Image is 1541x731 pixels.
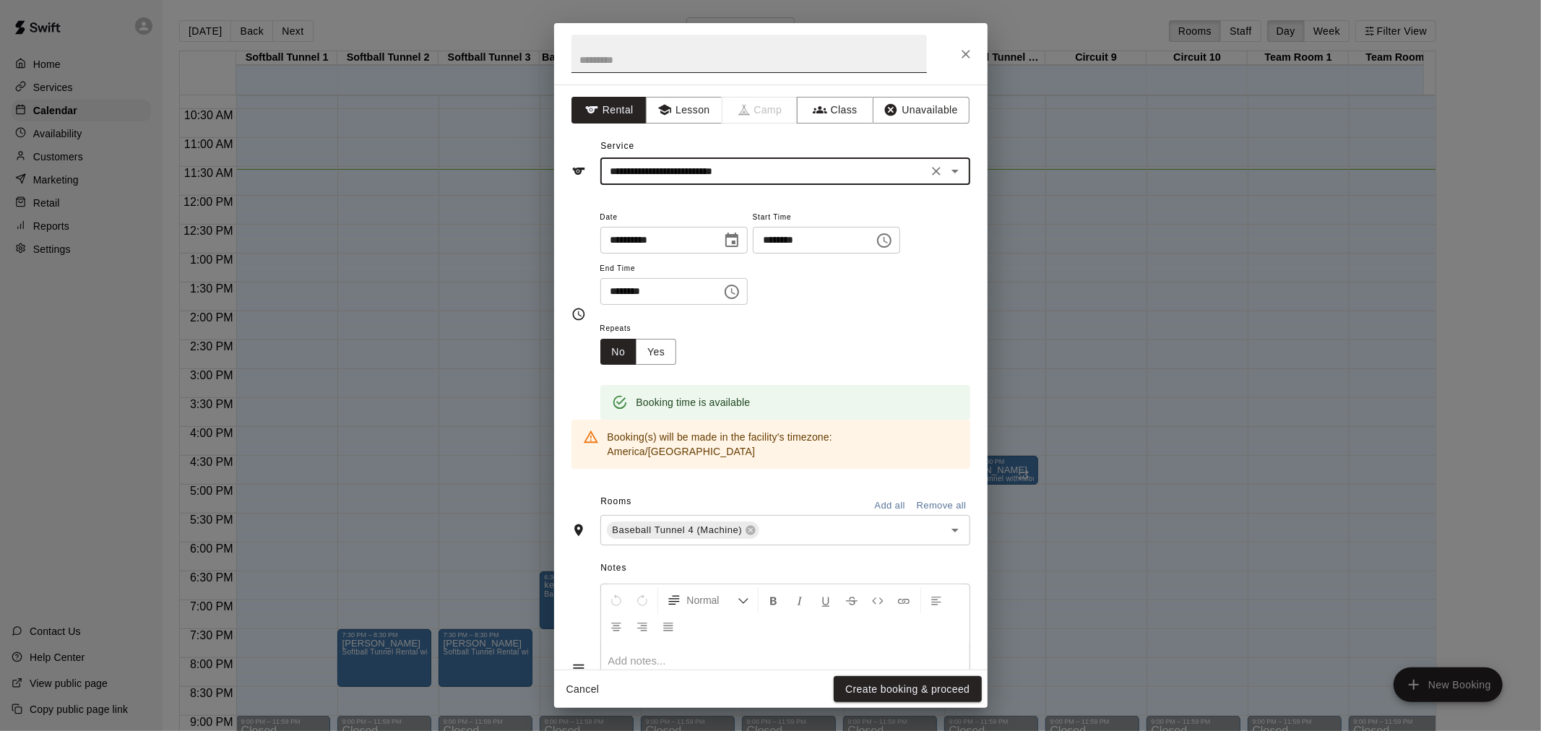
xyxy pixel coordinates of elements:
svg: Timing [571,307,586,321]
svg: Notes [571,661,586,675]
button: No [600,339,637,365]
span: Repeats [600,319,689,339]
button: Yes [636,339,676,365]
button: Center Align [604,613,629,639]
button: Choose time, selected time is 5:00 PM [870,226,899,255]
button: Unavailable [873,97,970,124]
button: Redo [630,587,655,613]
div: Booking time is available [636,389,751,415]
span: Start Time [753,208,900,228]
button: Format Strikethrough [839,587,864,613]
span: Baseball Tunnel 4 (Machine) [607,523,748,537]
button: Choose time, selected time is 6:00 PM [717,277,746,306]
button: Undo [604,587,629,613]
div: Baseball Tunnel 4 (Machine) [607,522,760,539]
span: Notes [600,557,970,580]
button: Rental [571,97,647,124]
div: outlined button group [600,339,677,365]
span: Normal [687,593,738,607]
button: Insert Code [866,587,890,613]
button: Choose date, selected date is Aug 13, 2025 [717,226,746,255]
button: Lesson [646,97,722,124]
button: Remove all [913,495,970,517]
button: Open [945,520,965,540]
button: Formatting Options [661,587,755,613]
button: Insert Link [892,587,916,613]
svg: Rooms [571,523,586,537]
span: Date [600,208,748,228]
button: Right Align [630,613,655,639]
button: Cancel [560,676,606,703]
button: Close [953,41,979,67]
button: Add all [867,495,913,517]
svg: Service [571,164,586,178]
span: Camps can only be created in the Services page [722,97,798,124]
div: Booking(s) will be made in the facility's timezone: America/[GEOGRAPHIC_DATA] [608,424,959,464]
span: Rooms [600,496,631,506]
button: Format Underline [813,587,838,613]
button: Left Align [924,587,949,613]
button: Clear [926,161,946,181]
button: Justify Align [656,613,681,639]
span: Service [600,141,634,151]
button: Format Italics [787,587,812,613]
button: Open [945,161,965,181]
button: Class [797,97,873,124]
span: End Time [600,259,748,279]
button: Create booking & proceed [834,676,981,703]
button: Format Bold [761,587,786,613]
